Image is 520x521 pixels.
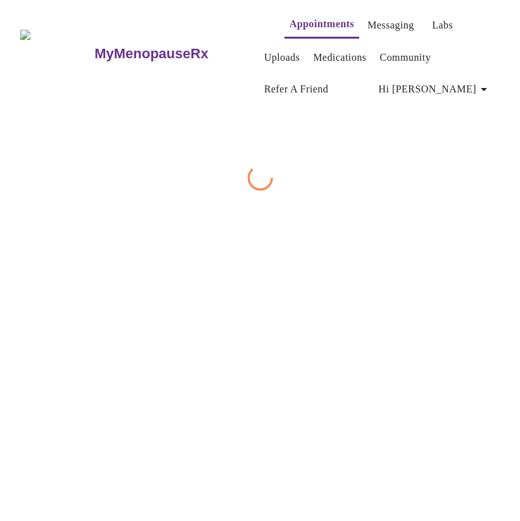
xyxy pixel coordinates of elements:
a: Medications [313,49,366,66]
a: Messaging [367,16,414,34]
button: Community [375,45,436,70]
button: Labs [422,13,463,38]
a: Appointments [289,15,354,33]
button: Refer a Friend [259,77,334,102]
button: Messaging [362,13,419,38]
a: Labs [432,16,453,34]
img: MyMenopauseRx Logo [20,30,93,77]
button: Medications [308,45,371,70]
h3: MyMenopauseRx [94,46,208,62]
a: MyMenopauseRx [93,32,259,76]
a: Uploads [264,49,300,66]
button: Hi [PERSON_NAME] [374,77,497,102]
button: Uploads [259,45,305,70]
a: Refer a Friend [264,80,329,98]
a: Community [380,49,431,66]
span: Hi [PERSON_NAME] [379,80,491,98]
button: Appointments [284,11,359,39]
